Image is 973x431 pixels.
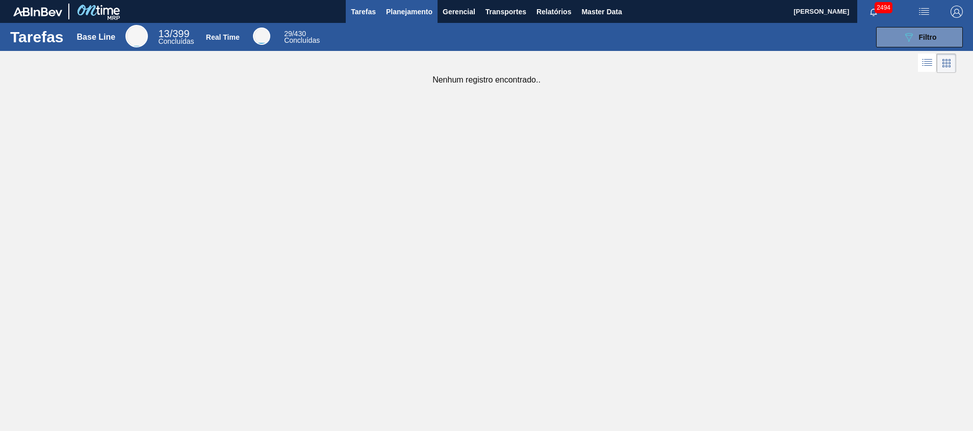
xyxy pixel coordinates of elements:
[918,6,930,18] img: userActions
[918,53,937,73] div: Visão em Lista
[857,5,890,19] button: Notificações
[206,33,240,41] div: Real Time
[937,53,956,73] div: Visão em Cards
[77,33,116,42] div: Base Line
[13,7,62,16] img: TNhmsLtSVTkK8tSr43FrP2fwEKptu5GPRR3wAAAABJRU5ErkJggg==
[581,6,622,18] span: Master Data
[351,6,376,18] span: Tarefas
[284,30,292,38] span: 29
[158,28,169,39] span: 13
[10,31,64,43] h1: Tarefas
[919,33,937,41] span: Filtro
[284,36,320,44] span: Concluídas
[951,6,963,18] img: Logout
[485,6,526,18] span: Transportes
[386,6,432,18] span: Planejamento
[284,31,320,44] div: Real Time
[125,25,148,47] div: Base Line
[158,37,194,45] span: Concluídas
[443,6,475,18] span: Gerencial
[158,28,189,39] span: / 399
[158,30,194,45] div: Base Line
[876,27,963,47] button: Filtro
[284,30,306,38] span: / 430
[536,6,571,18] span: Relatórios
[875,2,892,13] span: 2494
[253,28,270,45] div: Real Time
